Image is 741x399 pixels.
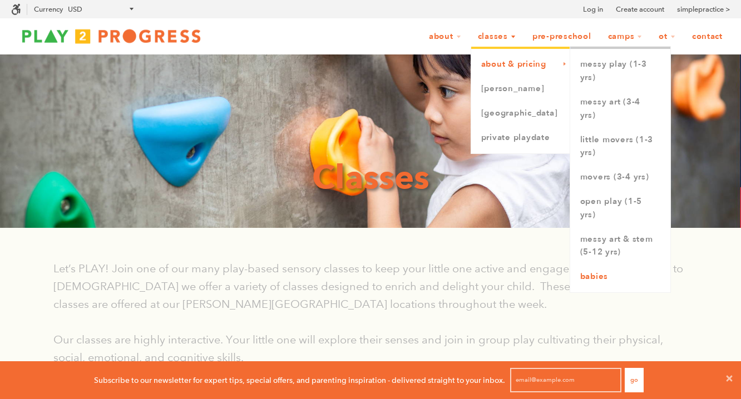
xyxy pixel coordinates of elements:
[583,4,603,15] a: Log in
[570,189,670,227] a: Open Play (1-5 yrs)
[616,4,664,15] a: Create account
[570,165,670,189] a: Movers (3-4 yrs)
[570,52,670,90] a: Messy Play (1-3 yrs)
[471,101,570,126] a: [GEOGRAPHIC_DATA]
[570,265,670,289] a: Babies
[601,26,650,47] a: Camps
[651,26,683,47] a: OT
[94,374,505,386] p: Subscribe to our newsletter for expert tips, special offers, and parenting inspiration - delivere...
[677,4,730,15] a: simplepractice >
[570,128,670,166] a: Little Movers (1-3 yrs)
[471,126,570,150] a: Private Playdate
[625,368,644,392] button: Go
[53,260,688,313] p: Let’s PLAY! Join one of our many play-based sensory classes to keep your little one active and en...
[53,331,688,366] p: Our classes are highly interactive. Your little one will explore their senses and join in group p...
[471,26,523,47] a: Classes
[471,52,570,77] a: About & Pricing
[570,227,670,265] a: Messy Art & STEM (5-12 yrs)
[471,77,570,101] a: [PERSON_NAME]
[510,368,621,392] input: email@example.com
[685,26,730,47] a: Contact
[570,90,670,128] a: Messy Art (3-4 yrs)
[525,26,599,47] a: Pre-Preschool
[422,26,468,47] a: About
[34,5,63,13] label: Currency
[11,25,211,47] img: Play2Progress logo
